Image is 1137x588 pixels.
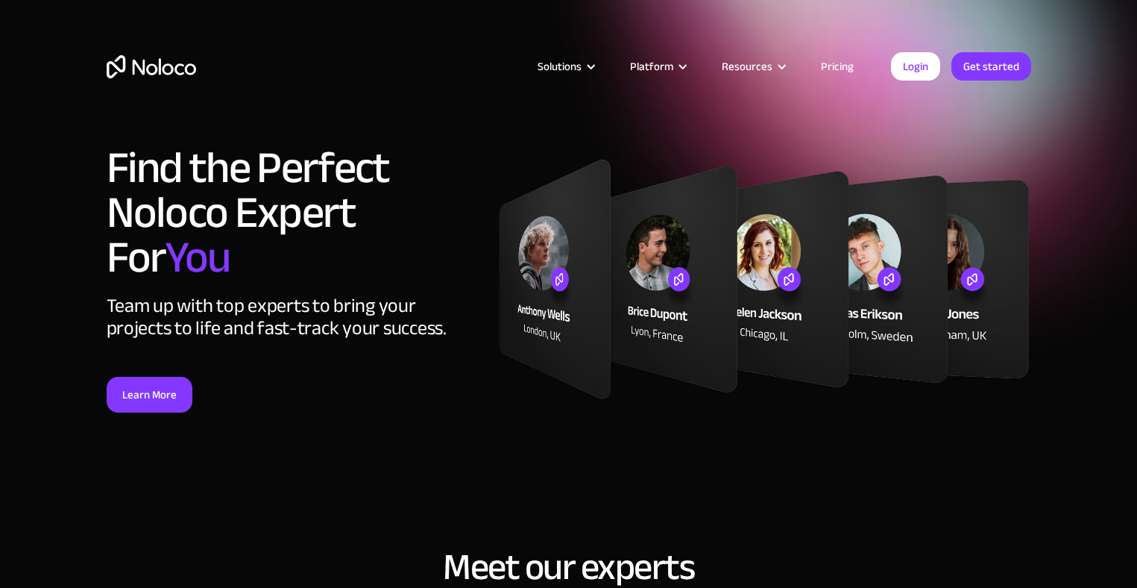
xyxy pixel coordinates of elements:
h2: Meet our experts [107,547,1031,587]
div: Solutions [519,57,611,76]
a: home [107,55,196,78]
div: Resources [703,57,802,76]
div: Solutions [538,57,582,76]
div: Resources [722,57,772,76]
a: Login [891,52,940,81]
span: You [165,216,230,299]
a: Get started [951,52,1031,81]
div: Platform [611,57,703,76]
a: Learn More [107,377,192,413]
div: Team up with top experts to bring your projects to life and fast-track your success. [107,295,483,340]
h1: Find the Perfect Noloco Expert For [107,146,483,280]
a: Pricing [802,57,872,76]
div: Platform [630,57,673,76]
